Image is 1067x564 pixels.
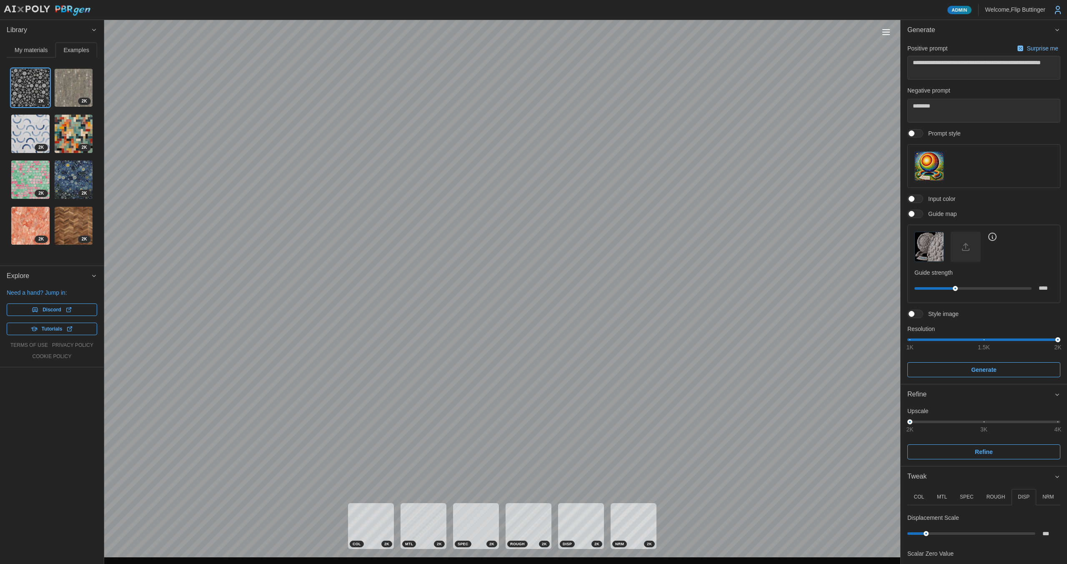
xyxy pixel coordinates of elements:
[914,268,1053,277] p: Guide strength
[55,160,93,199] img: 3E0UQC95wUp78nkCzAdU
[54,68,93,108] a: ngI1gUpNHaJX3lyJoShn2K
[52,342,93,349] a: privacy policy
[907,466,1054,487] span: Tweak
[1042,494,1054,501] p: NRM
[952,6,967,14] span: Admin
[384,541,389,547] span: 2 K
[54,160,93,199] a: 3E0UQC95wUp78nkCzAdU2K
[489,541,494,547] span: 2 K
[54,206,93,246] a: 7W30H3GteWHjCkbJfp3T2K
[880,26,892,38] button: Toggle viewport controls
[563,541,572,547] span: DISP
[907,444,1060,459] button: Refine
[32,353,71,360] a: cookie policy
[82,98,87,105] span: 2 K
[82,236,87,243] span: 2 K
[907,389,1054,400] div: Refine
[7,20,91,40] span: Library
[38,144,44,151] span: 2 K
[64,47,89,53] span: Examples
[915,232,944,261] img: Guide map
[43,304,61,316] span: Discord
[907,549,954,558] p: Scalar Zero Value
[55,69,93,107] img: ngI1gUpNHaJX3lyJoShn
[901,20,1067,40] button: Generate
[937,494,947,501] p: MTL
[7,323,97,335] a: Tutorials
[11,115,50,153] img: 3lq3cu2JvZiq5bUSymgG
[542,541,547,547] span: 2 K
[82,190,87,197] span: 2 K
[38,190,44,197] span: 2 K
[907,325,1060,333] p: Resolution
[901,466,1067,487] button: Tweak
[907,20,1054,40] span: Generate
[42,323,63,335] span: Tutorials
[923,129,961,138] span: Prompt style
[1015,43,1060,54] button: Surprise me
[55,207,93,245] img: 7W30H3GteWHjCkbJfp3T
[923,310,959,318] span: Style image
[923,210,957,218] span: Guide map
[10,342,48,349] a: terms of use
[907,362,1060,377] button: Generate
[1027,44,1060,53] p: Surprise me
[458,541,468,547] span: SPEC
[914,151,944,181] button: Prompt style
[647,541,652,547] span: 2 K
[437,541,442,547] span: 2 K
[971,363,997,377] span: Generate
[11,114,50,153] a: 3lq3cu2JvZiq5bUSymgG2K
[11,206,50,246] a: nNLoz7BvrHNDGsIkGEWe2K
[7,266,91,286] span: Explore
[960,494,974,501] p: SPEC
[1018,494,1029,501] p: DISP
[907,44,947,53] p: Positive prompt
[915,152,944,180] img: Prompt style
[405,541,413,547] span: MTL
[11,207,50,245] img: nNLoz7BvrHNDGsIkGEWe
[914,494,924,501] p: COL
[7,288,97,297] p: Need a hand? Jump in:
[914,232,944,261] button: Guide map
[11,69,50,107] img: KVb5AZZcm50jiSgLad2X
[907,86,1060,95] p: Negative prompt
[82,144,87,151] span: 2 K
[11,160,50,199] img: rmQvcRwbNSCJEe6pTfJC
[11,68,50,108] a: KVb5AZZcm50jiSgLad2X2K
[3,5,91,16] img: AIxPoly PBRgen
[594,541,599,547] span: 2 K
[11,160,50,199] a: rmQvcRwbNSCJEe6pTfJC2K
[55,115,93,153] img: 7fsCwJiRL3kBdwDnQniT
[38,98,44,105] span: 2 K
[907,407,1060,415] p: Upscale
[923,195,955,203] span: Input color
[975,445,993,459] span: Refine
[510,541,525,547] span: ROUGH
[901,405,1067,466] div: Refine
[38,236,44,243] span: 2 K
[987,494,1005,501] p: ROUGH
[615,541,624,547] span: NRM
[15,47,48,53] span: My materials
[353,541,361,547] span: COL
[985,5,1045,14] p: Welcome, Flip Buttinger
[7,303,97,316] a: Discord
[907,514,959,522] p: Displacement Scale
[901,40,1067,384] div: Generate
[54,114,93,153] a: 7fsCwJiRL3kBdwDnQniT2K
[901,384,1067,405] button: Refine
